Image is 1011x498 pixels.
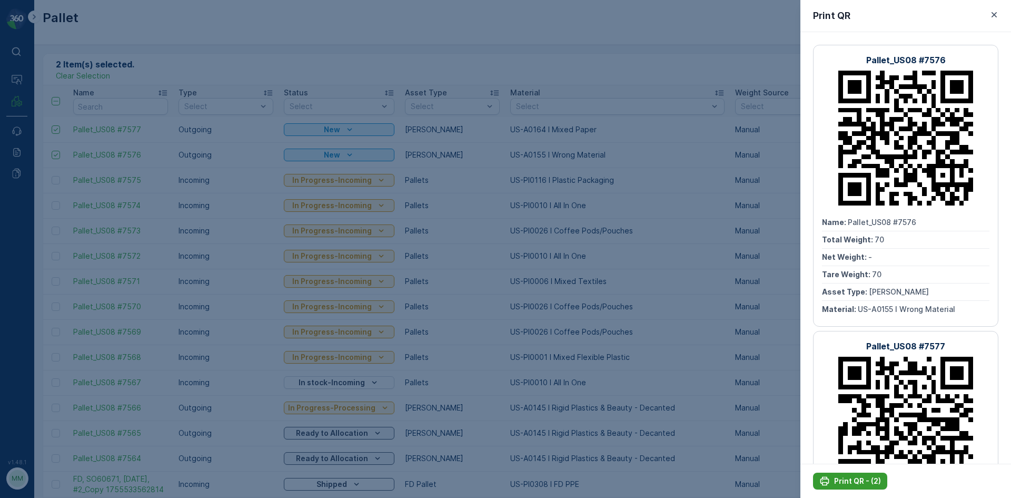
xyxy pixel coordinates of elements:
[465,295,544,308] p: Pallet_US08 #7565
[872,270,881,279] span: 70
[822,305,858,314] span: Material :
[822,235,875,244] span: Total Weight :
[869,287,929,296] span: [PERSON_NAME]
[9,208,55,217] span: Net Weight :
[59,225,68,234] span: 70
[9,459,35,468] span: Name :
[822,252,868,261] span: Net Weight :
[56,242,116,251] span: [PERSON_NAME]
[62,190,71,199] span: 70
[9,190,62,199] span: Total Weight :
[9,242,56,251] span: Asset Type :
[866,54,946,66] p: Pallet_US08 #7576
[813,8,850,23] p: Print QR
[35,459,103,468] span: Pallet_US08 #7565
[55,208,59,217] span: -
[62,476,71,485] span: 70
[9,476,62,485] span: Total Weight :
[822,218,848,227] span: Name :
[822,270,872,279] span: Tare Weight :
[9,173,35,182] span: Name :
[868,252,872,261] span: -
[866,340,945,353] p: Pallet_US08 #7577
[848,218,916,227] span: Pallet_US08 #7576
[822,287,869,296] span: Asset Type :
[35,173,104,182] span: Pallet_US08 #7564
[813,473,887,490] button: Print QR - (2)
[9,260,45,269] span: Material :
[834,476,881,486] p: Print QR - (2)
[45,260,215,269] span: US-A0145 I Rigid Plastics & Beauty - Decanted
[464,9,544,22] p: Pallet_US08 #7564
[875,235,884,244] span: 70
[858,305,955,314] span: US-A0155 I Wrong Material
[9,225,59,234] span: Tare Weight :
